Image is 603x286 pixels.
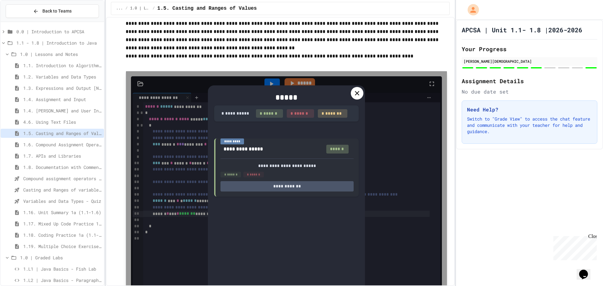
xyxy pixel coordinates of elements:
span: 1.L1 | Java Basics - Fish Lab [23,266,101,272]
div: My Account [461,3,481,17]
span: 1.19. Multiple Choice Exercises for Unit 1a (1.1-1.6) [23,243,101,250]
span: 1.1 - 1.8 | Introduction to Java [16,40,101,46]
span: 4.6. Using Text Files [23,119,101,125]
span: 1.4. [PERSON_NAME] and User Input [23,107,101,114]
span: 0.0 | Introduction to APCSA [16,28,101,35]
span: 1.7. APIs and Libraries [23,153,101,159]
h1: APCSA | Unit 1.1- 1.8 |2026-2026 [462,25,582,34]
span: 1.5. Casting and Ranges of Values [157,5,257,12]
div: No due date set [462,88,597,95]
button: Back to Teams [6,4,99,18]
iframe: chat widget [551,234,597,260]
h2: Assignment Details [462,77,597,85]
span: 1.4. Assignment and Input [23,96,101,103]
span: 1.6. Compound Assignment Operators [23,141,101,148]
span: Casting and Ranges of variables - Quiz [23,186,101,193]
span: 1.1. Introduction to Algorithms, Programming, and Compilers [23,62,101,69]
h3: Need Help? [467,106,592,113]
span: / [153,6,155,11]
span: / [125,6,128,11]
span: Compound assignment operators - Quiz [23,175,101,182]
div: Chat with us now!Close [3,3,43,40]
span: 1.0 | Lessons and Notes [130,6,150,11]
span: 1.5. Casting and Ranges of Values [23,130,101,137]
span: 1.3. Expressions and Output [New] [23,85,101,91]
iframe: chat widget [577,261,597,280]
div: [PERSON_NAME][DEMOGRAPHIC_DATA] [464,58,595,64]
span: ... [116,6,123,11]
p: Switch to "Grade View" to access the chat feature and communicate with your teacher for help and ... [467,116,592,135]
span: 1.2. Variables and Data Types [23,73,101,80]
span: 1.16. Unit Summary 1a (1.1-1.6) [23,209,101,216]
span: 1.17. Mixed Up Code Practice 1.1-1.6 [23,220,101,227]
span: 1.L2 | Java Basics - Paragraphs Lab [23,277,101,283]
span: 1.0 | Graded Labs [20,254,101,261]
span: 1.18. Coding Practice 1a (1.1-1.6) [23,232,101,238]
h2: Your Progress [462,45,597,53]
span: Variables and Data Types - Quiz [23,198,101,204]
span: Back to Teams [42,8,72,14]
span: 1.0 | Lessons and Notes [20,51,101,57]
span: 1.8. Documentation with Comments and Preconditions [23,164,101,170]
